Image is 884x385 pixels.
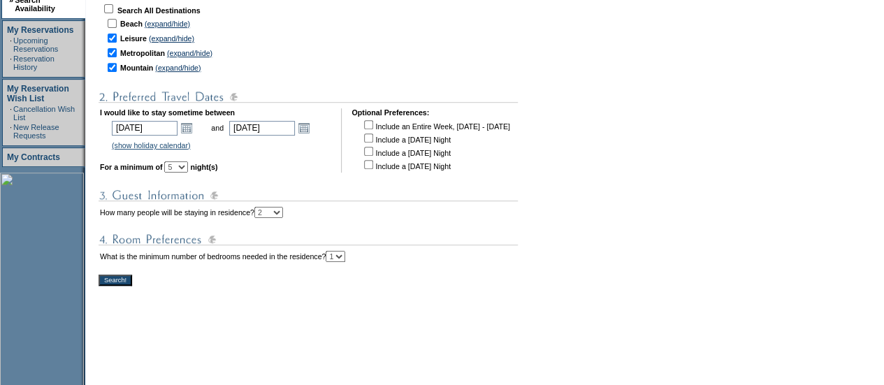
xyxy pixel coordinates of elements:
[7,152,60,162] a: My Contracts
[167,49,212,57] a: (expand/hide)
[149,34,194,43] a: (expand/hide)
[120,34,147,43] b: Leisure
[179,120,194,136] a: Open the calendar popup.
[100,108,235,117] b: I would like to stay sometime between
[99,275,132,286] input: Search!
[100,251,345,262] td: What is the minimum number of bedrooms needed in the residence?
[296,120,312,136] a: Open the calendar popup.
[10,123,12,140] td: ·
[352,108,429,117] b: Optional Preferences:
[361,118,509,171] td: Include an Entire Week, [DATE] - [DATE] Include a [DATE] Night Include a [DATE] Night Include a [...
[112,141,191,150] a: (show holiday calendar)
[209,118,226,138] td: and
[10,36,12,53] td: ·
[155,64,201,72] a: (expand/hide)
[100,207,283,218] td: How many people will be staying in residence?
[190,163,217,171] b: night(s)
[10,105,12,122] td: ·
[13,55,55,71] a: Reservation History
[13,36,58,53] a: Upcoming Reservations
[7,84,69,103] a: My Reservation Wish List
[10,55,12,71] td: ·
[229,121,295,136] input: Date format: M/D/Y. Shortcut keys: [T] for Today. [UP] or [.] for Next Day. [DOWN] or [,] for Pre...
[120,20,143,28] b: Beach
[120,49,165,57] b: Metropolitan
[120,64,153,72] b: Mountain
[112,121,177,136] input: Date format: M/D/Y. Shortcut keys: [T] for Today. [UP] or [.] for Next Day. [DOWN] or [,] for Pre...
[13,105,75,122] a: Cancellation Wish List
[145,20,190,28] a: (expand/hide)
[7,25,73,35] a: My Reservations
[117,6,201,15] b: Search All Destinations
[13,123,59,140] a: New Release Requests
[100,163,162,171] b: For a minimum of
